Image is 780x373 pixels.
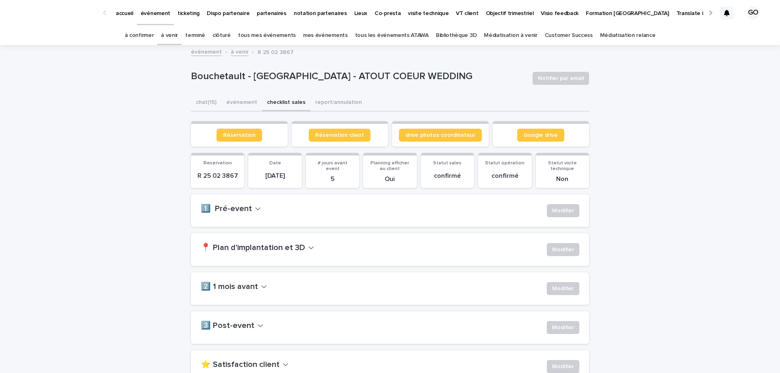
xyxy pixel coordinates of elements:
[552,362,574,371] span: Modifier
[258,47,294,56] p: R 25 02 3867
[310,95,367,112] button: report/annulation
[262,95,310,112] button: checklist sales
[223,132,256,138] span: Réservation
[269,161,281,166] span: Date
[548,161,577,171] span: Statut visite technique
[204,161,232,166] span: Reservation
[436,26,477,45] a: Bibliothèque 3D
[231,47,249,56] a: à venir
[315,132,364,138] span: Réservation client
[201,204,261,214] button: 1️⃣ Pré-event
[16,5,95,21] img: Ls34BcGeRexTGTNfXpUC
[201,282,267,292] button: 2️⃣ 1 mois avant
[547,360,579,373] button: Modifier
[201,204,252,214] h2: 1️⃣ Pré-event
[547,204,579,217] button: Modifier
[399,129,482,142] a: drive photos coordinateur
[318,161,347,171] span: # jours avant event
[303,26,348,45] a: mes événements
[368,175,412,183] p: Oui
[545,26,593,45] a: Customer Success
[426,172,469,180] p: confirmé
[483,172,526,180] p: confirmé
[161,26,178,45] a: à venir
[185,26,205,45] a: terminé
[201,360,279,370] h2: ⭐ Satisfaction client
[538,74,584,82] span: Notifier par email
[552,285,574,293] span: Modifier
[201,243,305,253] h2: 📍 Plan d'implantation et 3D
[201,321,254,331] h2: 3️⃣ Post-event
[355,26,429,45] a: tous les événements ATAWA
[552,246,574,254] span: Modifier
[600,26,656,45] a: Médiatisation relance
[191,71,526,82] p: Bouchetault - [GEOGRAPHIC_DATA] - ATOUT COEUR WEDDING
[552,323,574,332] span: Modifier
[541,175,584,183] p: Non
[253,172,297,180] p: [DATE]
[191,95,221,112] button: chat (15)
[201,360,288,370] button: ⭐ Satisfaction client
[552,207,574,215] span: Modifier
[309,129,370,142] a: Réservation client
[547,321,579,334] button: Modifier
[547,282,579,295] button: Modifier
[433,161,461,166] span: Statut sales
[217,129,262,142] a: Réservation
[524,132,558,138] span: Google drive
[747,6,760,19] div: GO
[125,26,154,45] a: à confirmer
[238,26,296,45] a: tous mes événements
[533,72,589,85] button: Notifier par email
[517,129,564,142] a: Google drive
[212,26,231,45] a: clôturé
[201,282,258,292] h2: 2️⃣ 1 mois avant
[311,175,354,183] p: 5
[221,95,262,112] button: événement
[485,161,524,166] span: Statut opération
[201,243,314,253] button: 📍 Plan d'implantation et 3D
[484,26,537,45] a: Médiatisation à venir
[191,47,222,56] a: événement
[196,172,239,180] p: R 25 02 3867
[370,161,409,171] span: Planning afficher au client
[405,132,475,138] span: drive photos coordinateur
[547,243,579,256] button: Modifier
[201,321,263,331] button: 3️⃣ Post-event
